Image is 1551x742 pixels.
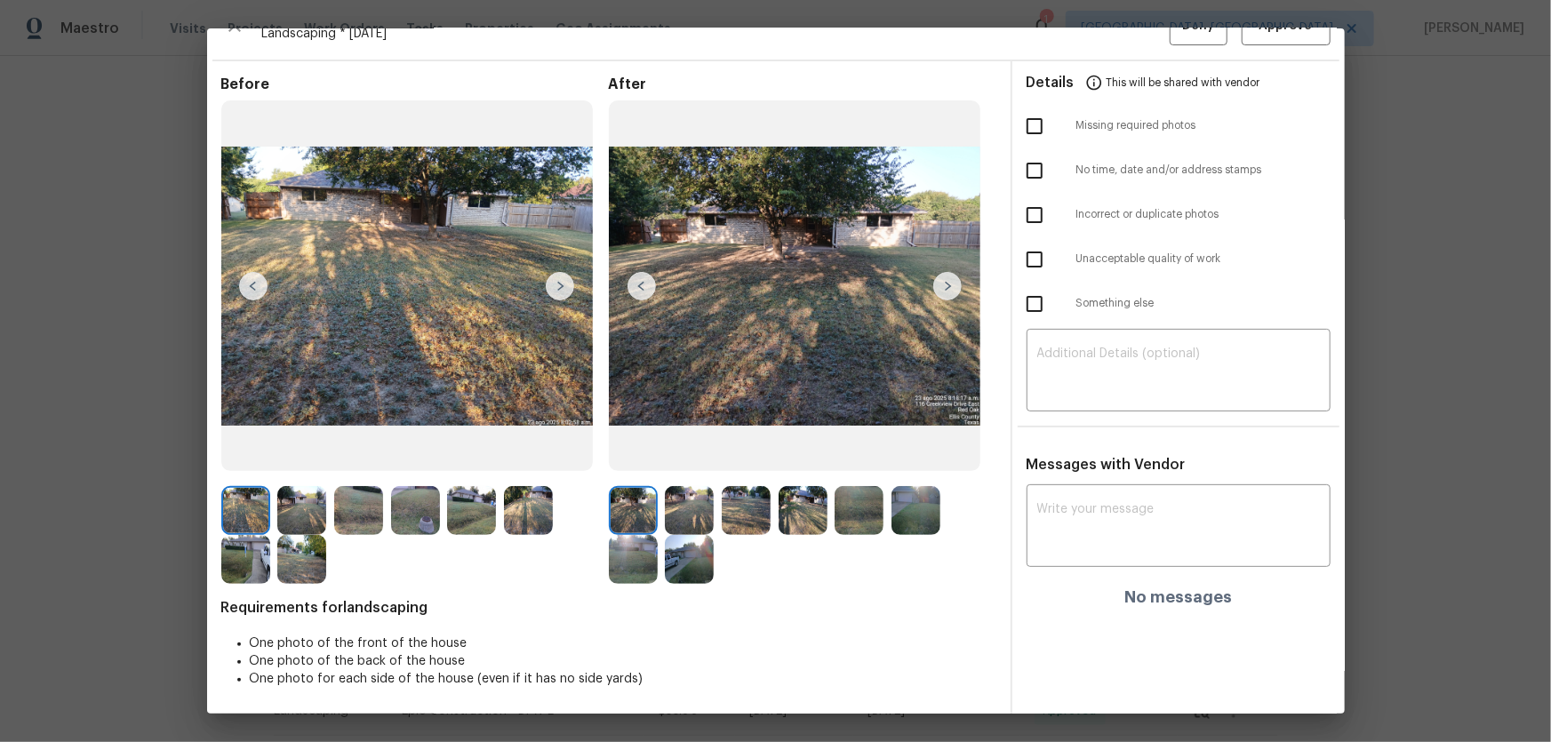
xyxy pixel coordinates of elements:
[1076,118,1331,133] span: Missing required photos
[1124,588,1232,606] h4: No messages
[1012,104,1345,148] div: Missing required photos
[1076,251,1331,267] span: Unacceptable quality of work
[1027,61,1075,104] span: Details
[239,272,268,300] img: left-chevron-button-url
[221,599,996,617] span: Requirements for landscaping
[262,25,1170,43] span: Landscaping * [DATE]
[609,76,996,93] span: After
[1107,61,1260,104] span: This will be shared with vendor
[1012,282,1345,326] div: Something else
[933,272,962,300] img: right-chevron-button-url
[1076,163,1331,178] span: No time, date and/or address stamps
[1012,193,1345,237] div: Incorrect or duplicate photos
[250,634,996,652] li: One photo of the front of the house
[546,272,574,300] img: right-chevron-button-url
[1076,296,1331,311] span: Something else
[221,76,609,93] span: Before
[1027,458,1186,472] span: Messages with Vendor
[1012,148,1345,193] div: No time, date and/or address stamps
[628,272,656,300] img: left-chevron-button-url
[250,670,996,688] li: One photo for each side of the house (even if it has no side yards)
[1012,237,1345,282] div: Unacceptable quality of work
[250,652,996,670] li: One photo of the back of the house
[1076,207,1331,222] span: Incorrect or duplicate photos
